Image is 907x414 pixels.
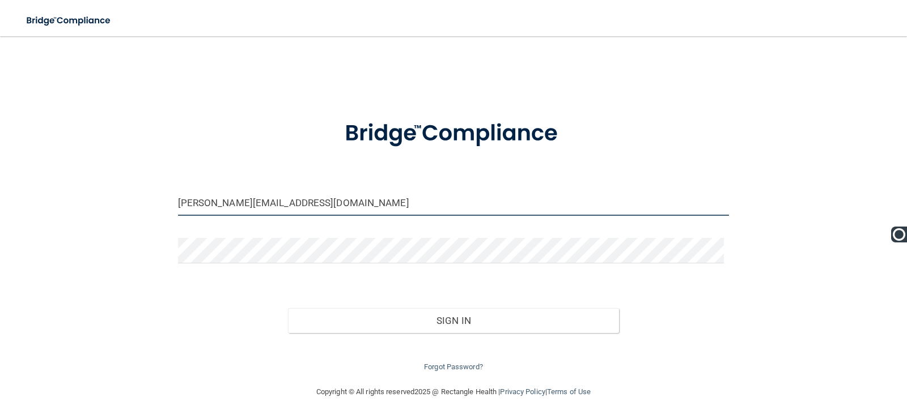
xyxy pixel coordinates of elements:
[547,387,591,396] a: Terms of Use
[891,227,907,242] img: Ooma Logo
[17,9,121,32] img: bridge_compliance_login_screen.278c3ca4.svg
[711,339,893,384] iframe: Drift Widget Chat Controller
[288,308,619,333] button: Sign In
[178,190,730,216] input: Email
[321,104,586,163] img: bridge_compliance_login_screen.278c3ca4.svg
[247,374,660,410] div: Copyright © All rights reserved 2025 @ Rectangle Health | |
[500,387,545,396] a: Privacy Policy
[424,362,483,371] a: Forgot Password?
